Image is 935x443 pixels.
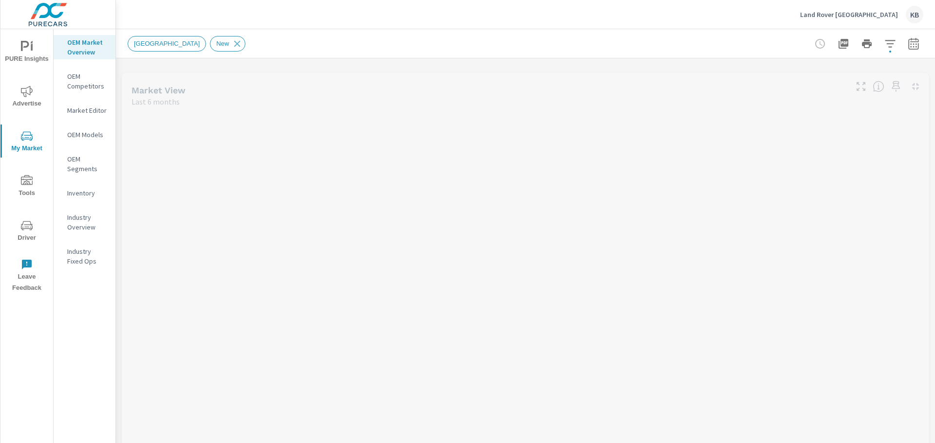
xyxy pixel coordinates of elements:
[54,244,115,268] div: Industry Fixed Ops
[67,154,108,174] p: OEM Segments
[54,186,115,200] div: Inventory
[908,79,923,94] button: Minimize Widget
[210,40,235,47] span: New
[3,41,50,65] span: PURE Insights
[67,247,108,266] p: Industry Fixed Ops
[834,34,853,53] button: "Export Report to PDF"
[904,34,923,53] button: Select Date Range
[54,152,115,176] div: OEM Segments
[888,79,904,94] span: Save this to your personalized report
[3,130,50,154] span: My Market
[3,220,50,244] span: Driver
[800,10,898,19] p: Land Rover [GEOGRAPHIC_DATA]
[54,69,115,93] div: OEM Competitors
[210,36,245,52] div: New
[67,37,108,57] p: OEM Market Overview
[54,127,115,142] div: OEM Models
[131,96,180,107] p: Last 6 months
[3,175,50,199] span: Tools
[853,79,869,94] button: Make Fullscreen
[67,106,108,115] p: Market Editor
[54,210,115,234] div: Industry Overview
[67,71,108,91] p: OEM Competitors
[873,81,884,92] span: Find the biggest opportunities in your market for your inventory. Understand by postal code where...
[857,34,877,53] button: Print Report
[54,103,115,118] div: Market Editor
[0,29,53,298] div: nav menu
[67,130,108,140] p: OEM Models
[54,35,115,59] div: OEM Market Overview
[67,188,108,198] p: Inventory
[128,40,206,47] span: [GEOGRAPHIC_DATA]
[131,85,186,95] h5: Market View
[906,6,923,23] div: KB
[3,259,50,294] span: Leave Feedback
[67,213,108,232] p: Industry Overview
[880,34,900,53] button: Apply Filters
[3,86,50,109] span: Advertise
